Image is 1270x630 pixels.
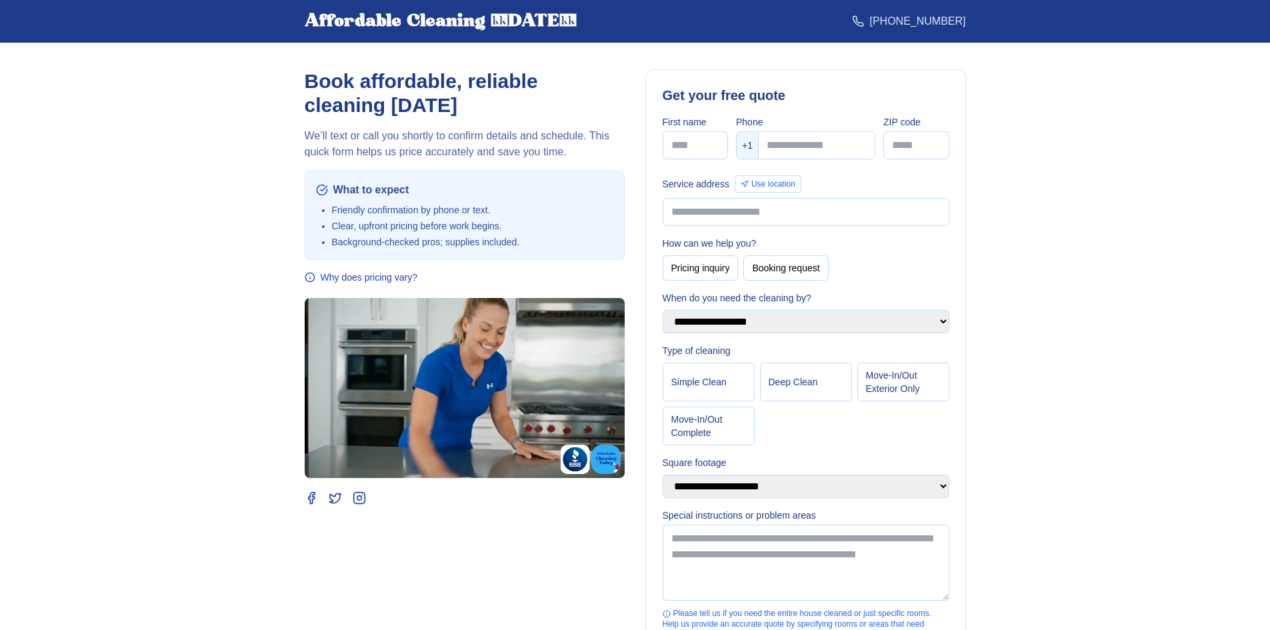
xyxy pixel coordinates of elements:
[760,363,852,401] button: Deep Clean
[332,219,613,233] li: Clear, upfront pricing before work begins.
[663,456,949,469] label: Square footage
[883,115,949,129] label: ZIP code
[852,13,965,29] a: [PHONE_NUMBER]
[332,235,613,249] li: Background‑checked pros; supplies included.
[305,69,625,117] h1: Book affordable, reliable cleaning [DATE]
[663,509,949,522] label: Special instructions or problem areas
[663,86,949,105] h2: Get your free quote
[305,128,625,160] p: We’ll text or call you shortly to confirm details and schedule. This quick form helps us price ac...
[663,177,729,191] label: Service address
[329,491,342,505] a: Twitter
[663,407,755,445] button: Move‑In/Out Complete
[305,271,418,284] button: Why does pricing vary?
[663,115,729,129] label: First name
[743,255,828,281] button: Booking request
[353,491,366,505] a: Instagram
[737,132,759,159] div: +1
[305,491,318,505] a: Facebook
[663,255,739,281] button: Pricing inquiry
[663,344,949,357] label: Type of cleaning
[663,291,949,305] label: When do you need the cleaning by?
[663,363,755,401] button: Simple Clean
[735,175,801,193] button: Use location
[305,11,577,32] div: Affordable Cleaning [DATE]
[663,237,949,250] label: How can we help you?
[736,115,875,129] label: Phone
[332,203,613,217] li: Friendly confirmation by phone or text.
[857,363,949,401] button: Move‑In/Out Exterior Only
[333,182,409,198] span: What to expect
